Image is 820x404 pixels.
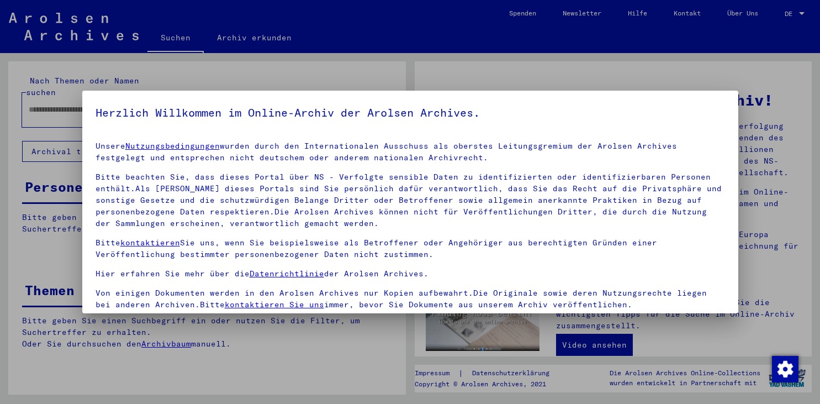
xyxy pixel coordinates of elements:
a: kontaktieren [120,238,180,248]
img: Zustimmung ändern [772,356,798,382]
div: Zustimmung ändern [771,355,798,382]
p: Bitte beachten Sie, dass dieses Portal über NS - Verfolgte sensible Daten zu identifizierten oder... [96,171,725,229]
p: Von einigen Dokumenten werden in den Arolsen Archives nur Kopien aufbewahrt.Die Originale sowie d... [96,287,725,311]
p: Bitte Sie uns, wenn Sie beispielsweise als Betroffener oder Angehöriger aus berechtigten Gründen ... [96,237,725,260]
h5: Herzlich Willkommen im Online-Archiv der Arolsen Archives. [96,104,725,122]
a: kontaktieren Sie uns [225,300,324,309]
p: Unsere wurden durch den Internationalen Ausschuss als oberstes Leitungsgremium der Arolsen Archiv... [96,140,725,164]
a: Datenrichtlinie [250,269,324,279]
p: Hier erfahren Sie mehr über die der Arolsen Archives. [96,268,725,280]
a: Nutzungsbedingungen [125,141,220,151]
